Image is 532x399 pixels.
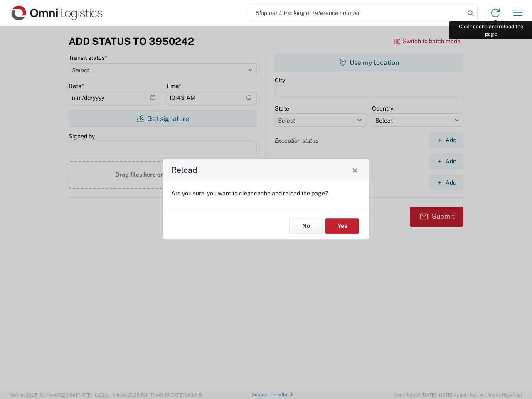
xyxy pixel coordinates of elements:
button: Yes [325,218,359,234]
button: Close [349,164,361,176]
p: Are you sure, you want to clear cache and reload the page? [171,190,361,197]
button: No [289,218,323,234]
input: Shipment, tracking or reference number [249,5,465,21]
h4: Reload [171,164,197,176]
